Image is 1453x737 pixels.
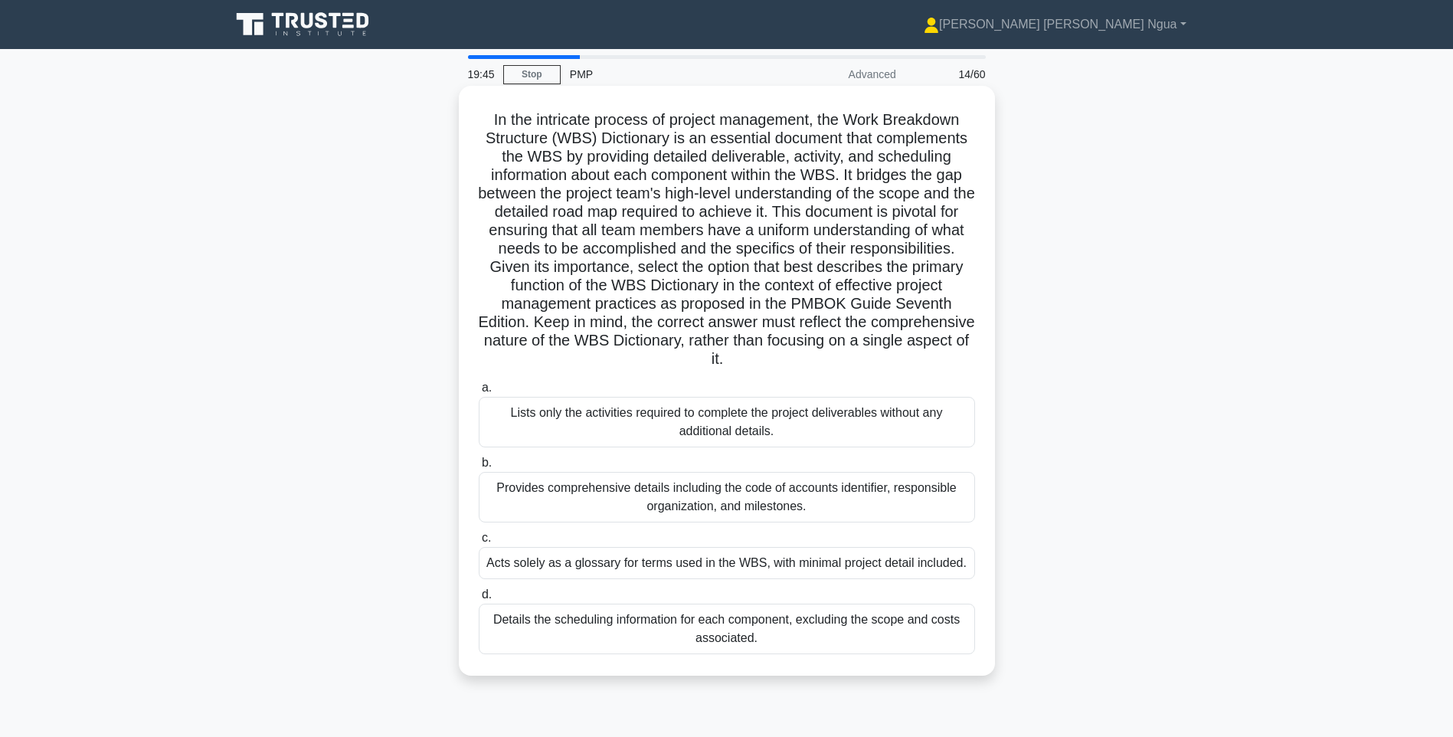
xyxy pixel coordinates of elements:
a: Stop [503,65,561,84]
span: d. [482,588,492,601]
div: 14/60 [905,59,995,90]
div: Provides comprehensive details including the code of accounts identifier, responsible organizatio... [479,472,975,522]
span: a. [482,381,492,394]
span: c. [482,531,491,544]
div: Details the scheduling information for each component, excluding the scope and costs associated. [479,604,975,654]
a: [PERSON_NAME] [PERSON_NAME] Ngua [887,9,1222,40]
span: b. [482,456,492,469]
div: Lists only the activities required to complete the project deliverables without any additional de... [479,397,975,447]
div: PMP [561,59,771,90]
div: Acts solely as a glossary for terms used in the WBS, with minimal project detail included. [479,547,975,579]
div: 19:45 [459,59,503,90]
div: Advanced [771,59,905,90]
h5: In the intricate process of project management, the Work Breakdown Structure (WBS) Dictionary is ... [477,110,977,369]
